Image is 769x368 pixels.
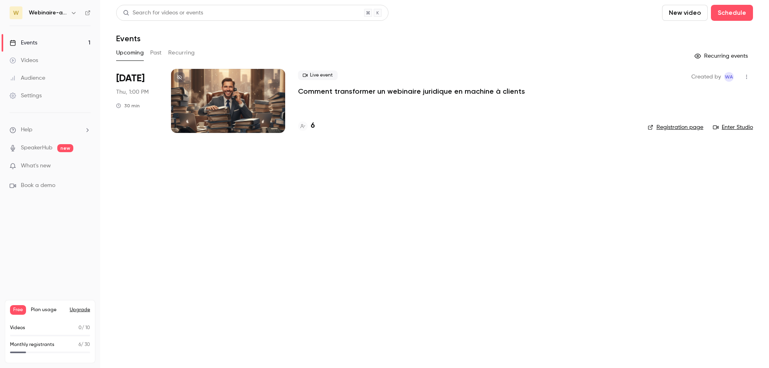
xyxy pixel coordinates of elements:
[116,34,141,43] h1: Events
[10,39,37,47] div: Events
[31,307,65,313] span: Plan usage
[298,70,338,80] span: Live event
[150,46,162,59] button: Past
[29,9,67,17] h6: Webinaire-avocats
[116,46,144,59] button: Upcoming
[21,144,52,152] a: SpeakerHub
[662,5,708,21] button: New video
[116,103,140,109] div: 30 min
[10,56,38,64] div: Videos
[79,342,81,347] span: 6
[70,307,90,313] button: Upgrade
[21,126,32,134] span: Help
[10,126,91,134] li: help-dropdown-opener
[116,69,158,133] div: Oct 16 Thu, 1:00 PM (Europe/Paris)
[79,326,82,330] span: 0
[298,121,315,131] a: 6
[711,5,753,21] button: Schedule
[79,324,90,332] p: / 10
[298,86,525,96] a: Comment transformer un webinaire juridique en machine à clients
[123,9,203,17] div: Search for videos or events
[713,123,753,131] a: Enter Studio
[725,72,733,82] span: WA
[21,162,51,170] span: What's new
[13,9,19,17] span: W
[57,144,73,152] span: new
[79,341,90,348] p: / 30
[648,123,703,131] a: Registration page
[116,88,149,96] span: Thu, 1:00 PM
[10,92,42,100] div: Settings
[10,74,45,82] div: Audience
[691,50,753,62] button: Recurring events
[116,72,145,85] span: [DATE]
[724,72,734,82] span: Webinaire Avocats
[10,305,26,315] span: Free
[10,341,54,348] p: Monthly registrants
[311,121,315,131] h4: 6
[10,324,25,332] p: Videos
[691,72,721,82] span: Created by
[168,46,195,59] button: Recurring
[21,181,55,190] span: Book a demo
